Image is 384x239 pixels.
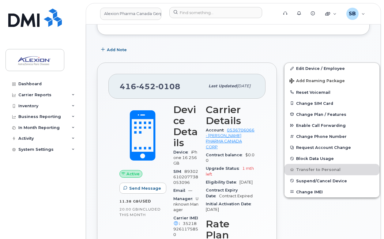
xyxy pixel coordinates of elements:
[206,166,242,171] span: Upgrade Status
[284,98,379,109] button: Change SIM Card
[119,207,161,217] span: included this month
[209,84,237,88] span: Last updated
[173,196,198,212] span: Unknown Manager
[284,74,379,87] button: Add Roaming Package
[173,221,198,237] span: 352189261175850
[173,104,198,148] h3: Device Details
[107,47,127,53] span: Add Note
[206,166,254,176] span: 1 mth left
[156,82,180,91] span: 0108
[173,188,188,193] span: Email
[289,78,345,84] span: Add Roaming Package
[173,196,196,201] span: Manager
[173,150,197,166] span: iPhone 16 256GB
[139,199,151,203] span: used
[206,180,239,184] span: Eligibility Date
[296,178,347,183] span: Suspend/Cancel Device
[206,104,254,126] h3: Carrier Details
[206,128,254,149] a: 0536706066 - [PERSON_NAME] PHARMA CANADA CORP
[321,8,341,20] div: Quicklinks
[284,153,379,164] button: Block Data Usage
[119,199,139,203] span: 11.38 GB
[206,202,254,206] span: Initial Activation Date
[284,164,379,175] button: Transfer to Personal
[239,180,253,184] span: [DATE]
[237,84,250,88] span: [DATE]
[219,194,253,198] span: Contract Expired
[284,186,379,197] button: Change IMEI
[206,207,219,212] span: [DATE]
[349,10,356,17] span: SB
[136,82,156,91] span: 452
[284,120,379,131] button: Enable Call Forwarding
[284,87,379,98] button: Reset Voicemail
[173,169,184,174] span: SIM
[296,112,346,116] span: Change Plan / Features
[97,44,132,55] button: Add Note
[284,63,379,74] a: Edit Device / Employee
[120,82,180,91] span: 416
[188,188,192,193] span: —
[129,185,161,191] span: Send Message
[169,7,262,18] input: Find something...
[296,123,346,128] span: Enable Call Forwarding
[206,153,245,157] span: Contract balance
[284,142,379,153] button: Request Account Change
[126,171,140,177] span: Active
[173,216,198,226] span: Carrier IMEI
[119,183,166,194] button: Send Message
[173,169,198,185] span: 89302610207738053096
[342,8,369,20] div: Sugam Bhandari
[206,128,227,132] span: Account
[284,175,379,186] button: Suspend/Cancel Device
[284,109,379,120] button: Change Plan / Features
[173,150,191,154] span: Device
[119,207,138,211] span: 20.00 GB
[284,131,379,142] button: Change Phone Number
[206,188,238,198] span: Contract Expiry Date
[100,8,161,20] a: Alexion Pharma Canada Corp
